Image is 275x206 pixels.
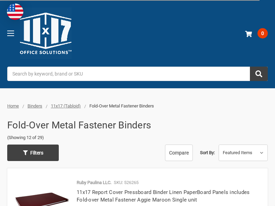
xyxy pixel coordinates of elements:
span: (Showing 12 of 29) [7,134,268,141]
a: 11x17 (Tabloid) [51,103,81,108]
p: SKU: 526265 [114,179,139,186]
p: Ruby Paulina LLC. [77,179,111,186]
img: 11x17.com [20,8,71,59]
label: Sort By: [200,148,215,158]
span: Fold-Over Metal Fastener Binders [89,103,154,108]
a: Compare [165,145,193,161]
span: Filters [30,147,43,158]
span: Toggle menu [7,33,14,34]
a: 11x17 Report Cover Pressboard Binder Linen PaperBoard Panels includes Fold-over Metal Fastener Ag... [77,189,250,203]
h1: Fold-Over Metal Fastener Binders [7,116,151,134]
a: Binders [27,103,42,108]
a: Home [7,103,19,108]
span: 0 [257,28,268,38]
input: Search by keyword, brand or SKU [7,67,268,81]
a: Toggle menu [1,24,20,43]
a: 0 [243,24,268,42]
a: Filters [7,145,59,161]
img: duty and tax information for United States [7,3,23,20]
